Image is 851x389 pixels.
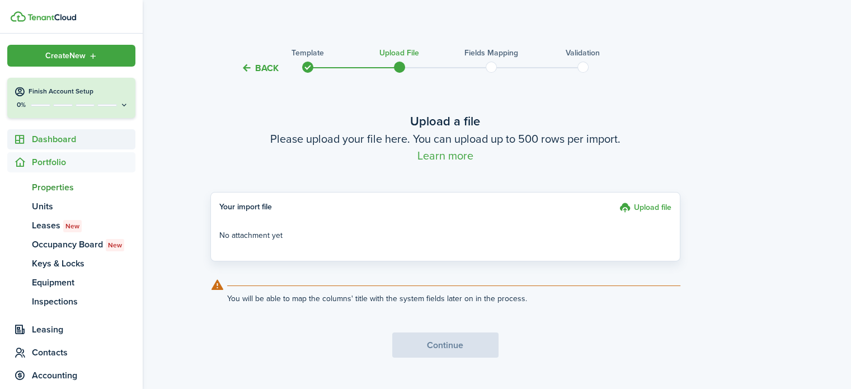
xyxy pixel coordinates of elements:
wizard-step-header-description: Please upload your file here. You can upload up to 500 rows per import. [210,130,680,164]
span: Equipment [32,276,135,289]
a: Occupancy BoardNew [7,235,135,254]
p: No attachment yet [219,229,671,241]
span: Accounting [32,369,135,382]
h4: Finish Account Setup [29,87,129,96]
a: LeasesNew [7,216,135,235]
img: TenantCloud [11,11,26,22]
span: Contacts [32,346,135,359]
button: Open menu [7,45,135,67]
h3: Template [291,47,324,59]
button: Finish Account Setup0% [7,78,135,118]
a: Inspections [7,292,135,311]
a: Properties [7,178,135,197]
p: 0% [14,100,28,110]
a: Equipment [7,273,135,292]
span: Portfolio [32,156,135,169]
span: Create New [45,52,86,60]
wizard-step-header-title: Upload a file [210,112,680,130]
h4: Your import file [219,201,615,216]
h3: Upload file [379,47,419,59]
span: Inspections [32,295,135,308]
span: New [108,240,122,250]
a: Keys & Locks [7,254,135,273]
span: Dashboard [32,133,135,146]
button: Back [241,62,279,74]
explanation-description: You will be able to map the columns' title with the system fields later on in the process. [227,293,680,304]
span: Properties [32,181,135,194]
a: Learn more [417,149,473,162]
i: outline [210,278,224,292]
span: New [65,221,79,231]
h3: Validation [566,47,600,59]
img: TenantCloud [27,14,76,21]
span: Occupancy Board [32,238,135,251]
span: Leases [32,219,135,232]
span: Leasing [32,323,135,336]
a: Units [7,197,135,216]
span: Keys & Locks [32,257,135,270]
h3: Fields mapping [464,47,518,59]
span: Units [32,200,135,213]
